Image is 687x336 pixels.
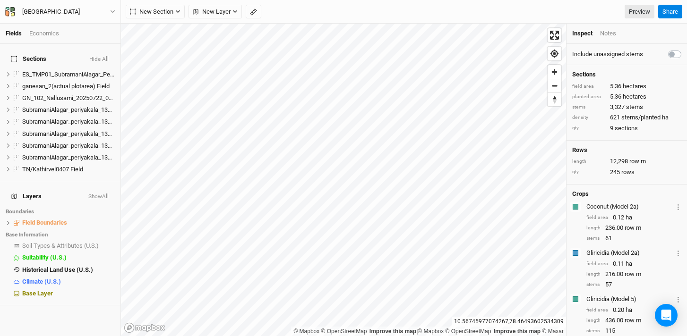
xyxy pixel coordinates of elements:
h4: Rows [572,146,681,154]
div: 57 [586,280,681,289]
div: 245 [572,168,681,176]
span: ha [626,213,632,222]
div: 5.36 [572,82,681,91]
div: TN/Kathirvel0407 Field [22,166,115,173]
div: Historical Land Use (U.S.) [22,266,115,274]
button: Zoom in [548,65,561,79]
button: Hide All [89,56,109,63]
div: field area [572,83,605,90]
span: Layers [11,193,42,200]
div: Base Layer [22,290,115,297]
div: stems [586,281,601,288]
span: GN_102_Nallusami_20250722_01 Field [22,94,126,101]
div: ES_TMP01_SubramaniAlagar_Periyakala_20250802_001 Field [22,71,115,78]
span: stems [626,103,643,111]
div: 0.12 [586,213,681,222]
button: Zoom out [548,79,561,92]
div: Coconut (Model 2a) [586,202,673,211]
div: Field Boundaries [22,219,115,227]
div: ganesan_2(actual plotarea) Field [22,83,115,90]
label: Include unassigned stems [572,50,643,59]
a: Improve this map [369,328,416,335]
a: Mapbox [418,328,444,335]
a: Preview [625,5,654,19]
span: Sections [11,55,46,63]
h4: Crops [572,190,589,198]
span: New Section [130,7,173,17]
span: hectares [623,92,646,101]
button: Share [658,5,682,19]
button: New Section [126,5,185,19]
div: qty [572,125,605,132]
div: Soil Types & Attributes (U.S.) [22,242,115,250]
a: OpenStreetMap [446,328,491,335]
button: Crop Usage [675,247,681,258]
div: stems [572,104,605,111]
a: Maxar [542,328,564,335]
div: Climate (U.S.) [22,278,115,286]
a: Mapbox logo [124,322,165,333]
button: Reset bearing to north [548,92,561,106]
div: 621 [572,113,681,122]
button: [GEOGRAPHIC_DATA] [5,7,116,17]
div: 10.56745977074267 , 78.46493602534309 [452,317,566,327]
span: SubramaniAlagar_periyakala_130825_Rev01_2 Field [22,106,161,113]
canvas: Map [121,24,566,336]
div: stems [586,235,601,242]
button: Crop Usage [675,294,681,304]
div: SubramaniAlagar_periyakala_130825_Rev01_2 Field [22,106,115,114]
span: hectares [623,82,646,91]
div: 5.36 [572,92,681,101]
div: 216.00 [586,270,681,278]
h4: Sections [572,71,681,78]
div: length [586,225,601,232]
div: [GEOGRAPHIC_DATA] [22,7,80,17]
div: 61 [586,234,681,243]
div: Tamil Nadu [22,7,80,17]
span: Soil Types & Attributes (U.S.) [22,242,99,249]
span: ES_TMP01_SubramaniAlagar_Periyakala_20250802_001 Field [22,71,187,78]
a: Mapbox [293,328,319,335]
button: Shortcut: M [246,5,261,19]
button: Crop Usage [675,201,681,212]
div: SubramaniAlagar_periyakala_130825_Rev01_3 Field [22,118,115,126]
button: New Layer [189,5,242,19]
a: Improve this map [494,328,541,335]
span: SubramaniAlagar_periyakala_130825_Rev01_5 Field [22,142,161,149]
span: Suitability (U.S.) [22,254,67,261]
span: Historical Land Use (U.S.) [22,266,93,273]
span: ha [626,260,632,268]
div: Gliricidia (Model 2a) [586,249,673,257]
span: row m [625,224,641,232]
div: length [586,317,601,324]
div: 0.11 [586,260,681,268]
div: GN_102_Nallusami_20250722_01 Field [22,94,115,102]
div: 12,298 [572,157,681,166]
a: Fields [6,30,22,37]
span: SubramaniAlagar_periyakala_130825_Rev01_4 Field [22,130,161,137]
span: ha [626,306,632,314]
span: sections [615,124,638,133]
div: SubramaniAlagar_periyakala_130825_Rev01_4 Field [22,130,115,138]
div: Suitability (U.S.) [22,254,115,261]
div: density [572,114,605,121]
button: ShowAll [88,193,109,200]
div: 0.20 [586,306,681,314]
span: ganesan_2(actual plotarea) Field [22,83,110,90]
span: New Layer [193,7,231,17]
span: row m [625,270,641,278]
div: Gliricidia (Model 5) [586,295,673,303]
div: SubramaniAlagar_periyakala_130825_Rev01_6 Field [22,154,115,161]
button: Find my location [548,47,561,60]
div: Economics [29,29,59,38]
span: SubramaniAlagar_periyakala_130825_Rev01_6 Field [22,154,161,161]
span: rows [621,168,635,176]
div: field area [586,260,608,268]
div: 9 [572,124,681,133]
div: qty [572,168,605,176]
span: row m [625,316,641,325]
div: field area [586,214,608,221]
div: 3,327 [572,103,681,111]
